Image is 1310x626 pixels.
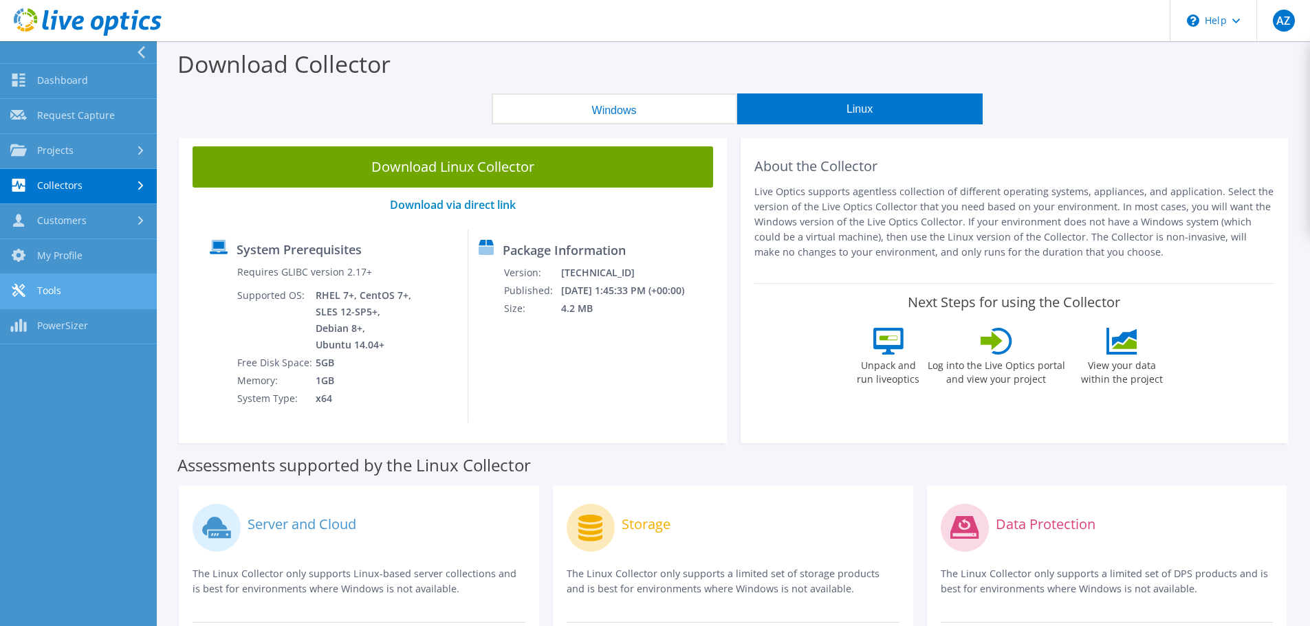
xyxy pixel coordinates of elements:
[503,243,626,257] label: Package Information
[237,287,315,354] td: Supported OS:
[503,282,560,300] td: Published:
[1073,355,1172,386] label: View your data within the project
[315,372,414,390] td: 1GB
[1273,10,1295,32] span: AZ
[503,300,560,317] td: Size:
[315,287,414,354] td: RHEL 7+, CentOS 7+, SLES 12-SP5+, Debian 8+, Ubuntu 14.04+
[315,390,414,407] td: x64
[622,517,670,531] label: Storage
[908,294,1120,311] label: Next Steps for using the Collector
[237,354,315,372] td: Free Disk Space:
[737,93,983,124] button: Linux
[857,355,920,386] label: Unpack and run liveoptics
[560,282,703,300] td: [DATE] 1:45:33 PM (+00:00)
[237,390,315,407] td: System Type:
[754,158,1275,175] h2: About the Collector
[237,372,315,390] td: Memory:
[941,566,1274,596] p: The Linux Collector only supports a limited set of DPS products and is best for environments wher...
[390,197,516,212] a: Download via direct link
[177,458,531,472] label: Assessments supported by the Linux Collector
[560,300,703,317] td: 4.2 MB
[1187,14,1199,27] svg: \n
[193,146,713,188] a: Download Linux Collector
[237,265,372,279] label: Requires GLIBC version 2.17+
[560,264,703,282] td: [TECHNICAL_ID]
[754,184,1275,260] p: Live Optics supports agentless collection of different operating systems, appliances, and applica...
[193,566,525,596] p: The Linux Collector only supports Linux-based server collections and is best for environments whe...
[567,566,899,596] p: The Linux Collector only supports a limited set of storage products and is best for environments ...
[315,354,414,372] td: 5GB
[248,517,356,531] label: Server and Cloud
[492,93,737,124] button: Windows
[177,48,391,80] label: Download Collector
[503,264,560,282] td: Version:
[927,355,1066,386] label: Log into the Live Optics portal and view your project
[237,243,362,256] label: System Prerequisites
[996,517,1095,531] label: Data Protection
